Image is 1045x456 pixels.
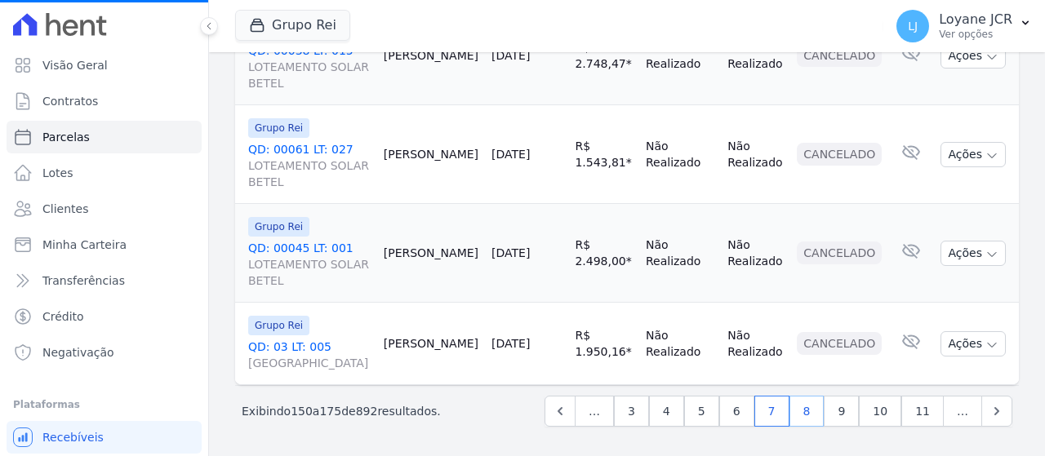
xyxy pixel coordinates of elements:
[377,204,485,303] td: [PERSON_NAME]
[491,337,530,350] a: [DATE]
[248,141,371,190] a: QD: 00061 LT: 027LOTEAMENTO SOLAR BETEL
[248,339,371,371] a: QD: 03 LT: 005[GEOGRAPHIC_DATA]
[981,396,1012,427] a: Next
[901,396,944,427] a: 11
[940,142,1006,167] button: Ações
[7,228,202,261] a: Minha Carteira
[319,405,341,418] span: 175
[242,403,441,419] p: Exibindo a de resultados.
[7,336,202,369] a: Negativação
[639,105,721,204] td: Não Realizado
[491,49,530,62] a: [DATE]
[13,395,195,414] div: Plataformas
[248,217,309,237] span: Grupo Rei
[545,396,576,427] a: Previous
[719,396,754,427] a: 6
[7,421,202,454] a: Recebíveis
[248,355,371,371] span: [GEOGRAPHIC_DATA]
[42,201,88,217] span: Clientes
[491,246,530,259] a: [DATE]
[248,240,371,289] a: QD: 00045 LT: 001LOTEAMENTO SOLAR BETEL
[7,157,202,189] a: Lotes
[7,300,202,333] a: Crédito
[377,303,485,385] td: [PERSON_NAME]
[639,303,721,385] td: Não Realizado
[721,303,790,385] td: Não Realizado
[684,396,719,427] a: 5
[797,332,882,355] div: Cancelado
[639,7,721,105] td: Não Realizado
[248,59,371,91] span: LOTEAMENTO SOLAR BETEL
[824,396,859,427] a: 9
[42,93,98,109] span: Contratos
[42,308,84,325] span: Crédito
[883,3,1045,49] button: LJ Loyane JCR Ver opções
[42,344,114,361] span: Negativação
[248,118,309,138] span: Grupo Rei
[248,316,309,335] span: Grupo Rei
[649,396,684,427] a: 4
[789,396,825,427] a: 8
[42,429,104,445] span: Recebíveis
[568,105,639,204] td: R$ 1.543,81
[42,57,108,73] span: Visão Geral
[248,256,371,289] span: LOTEAMENTO SOLAR BETEL
[721,105,790,204] td: Não Realizado
[7,49,202,82] a: Visão Geral
[7,193,202,225] a: Clientes
[754,396,789,427] a: 7
[377,7,485,105] td: [PERSON_NAME]
[797,241,882,264] div: Cancelado
[859,396,901,427] a: 10
[356,405,378,418] span: 892
[797,143,882,166] div: Cancelado
[721,7,790,105] td: Não Realizado
[568,7,639,105] td: R$ 2.748,47
[248,157,371,190] span: LOTEAMENTO SOLAR BETEL
[42,237,127,253] span: Minha Carteira
[943,396,982,427] span: …
[939,28,1012,41] p: Ver opções
[940,241,1006,266] button: Ações
[940,43,1006,69] button: Ações
[797,44,882,67] div: Cancelado
[291,405,313,418] span: 150
[721,204,790,303] td: Não Realizado
[940,331,1006,356] button: Ações
[7,121,202,153] a: Parcelas
[248,42,371,91] a: QD: 00038 LT: 015LOTEAMENTO SOLAR BETEL
[377,105,485,204] td: [PERSON_NAME]
[42,272,125,289] span: Transferências
[614,396,649,427] a: 3
[42,129,90,145] span: Parcelas
[235,10,350,41] button: Grupo Rei
[42,165,73,181] span: Lotes
[7,264,202,297] a: Transferências
[575,396,614,427] span: …
[908,20,918,32] span: LJ
[639,204,721,303] td: Não Realizado
[491,148,530,161] a: [DATE]
[568,204,639,303] td: R$ 2.498,00
[568,303,639,385] td: R$ 1.950,16
[939,11,1012,28] p: Loyane JCR
[7,85,202,117] a: Contratos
